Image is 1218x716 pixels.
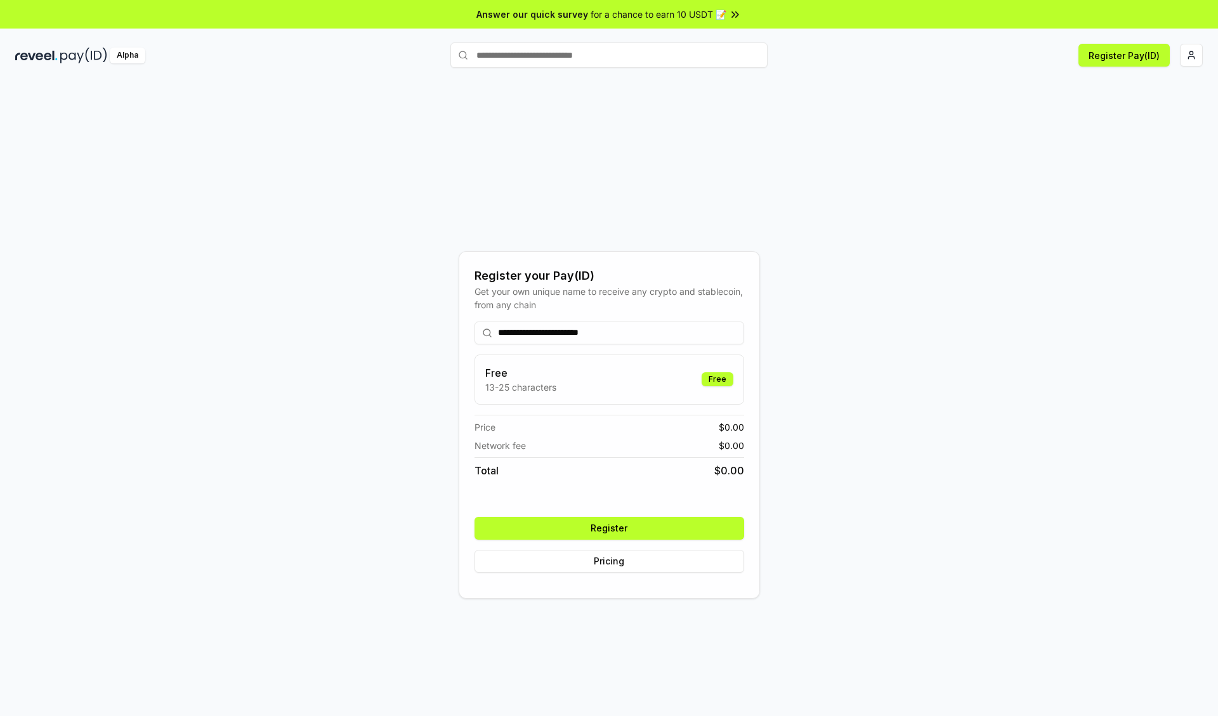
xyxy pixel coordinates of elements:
[476,8,588,21] span: Answer our quick survey
[110,48,145,63] div: Alpha
[719,420,744,434] span: $ 0.00
[15,48,58,63] img: reveel_dark
[475,439,526,452] span: Network fee
[475,463,499,478] span: Total
[475,420,495,434] span: Price
[591,8,726,21] span: for a chance to earn 10 USDT 📝
[475,267,744,285] div: Register your Pay(ID)
[1078,44,1170,67] button: Register Pay(ID)
[475,517,744,540] button: Register
[475,285,744,311] div: Get your own unique name to receive any crypto and stablecoin, from any chain
[60,48,107,63] img: pay_id
[714,463,744,478] span: $ 0.00
[719,439,744,452] span: $ 0.00
[485,381,556,394] p: 13-25 characters
[485,365,556,381] h3: Free
[702,372,733,386] div: Free
[475,550,744,573] button: Pricing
